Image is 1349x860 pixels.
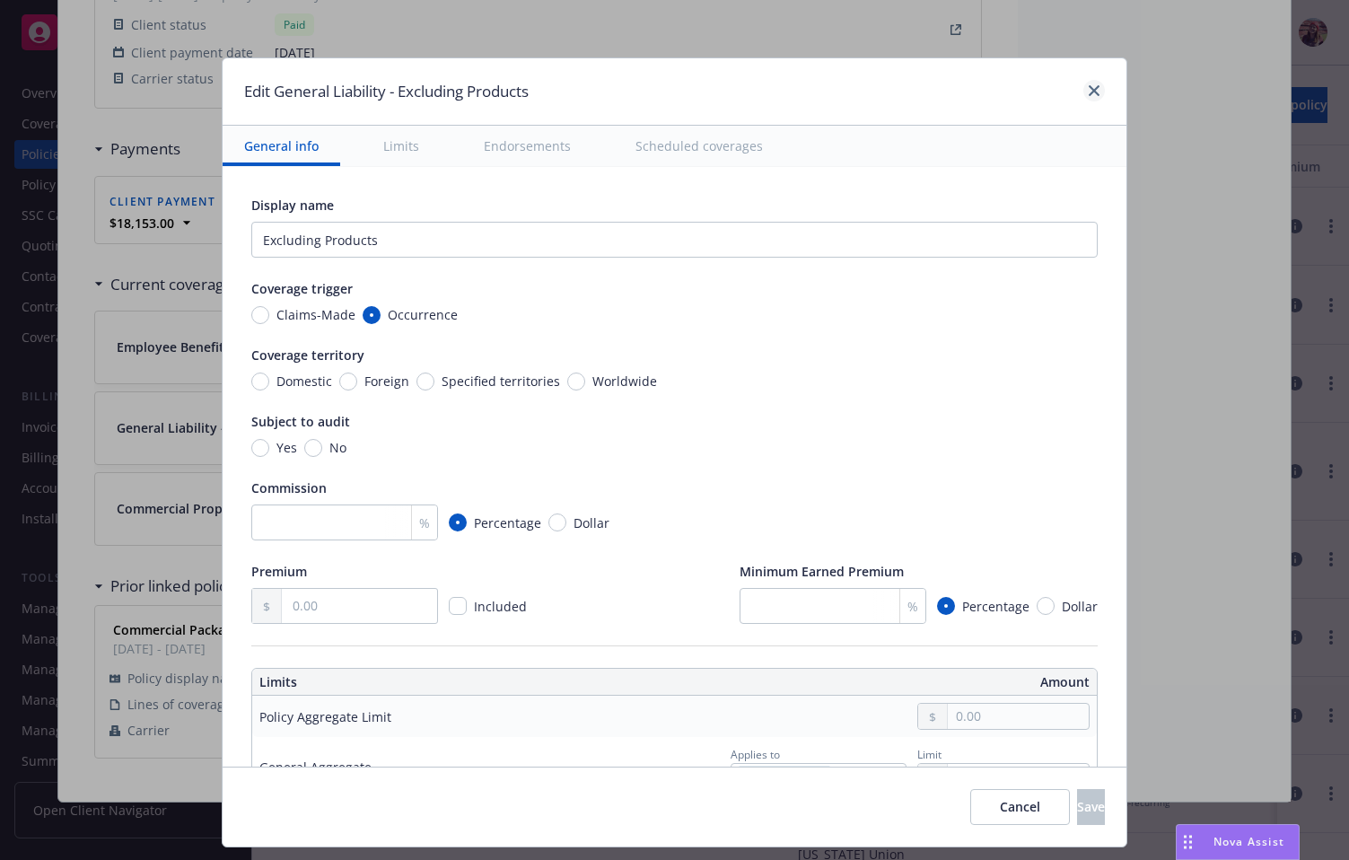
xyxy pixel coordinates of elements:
[251,280,353,297] span: Coverage trigger
[731,747,780,762] span: Applies to
[251,373,269,391] input: Domestic
[907,597,918,616] span: %
[442,372,560,391] span: Specified territories
[259,758,372,777] div: General Aggregate
[474,598,527,615] span: Included
[276,372,332,391] span: Domestic
[937,597,955,615] input: Percentage
[683,669,1097,696] th: Amount
[592,372,657,391] span: Worldwide
[1176,824,1300,860] button: Nova Assist
[223,126,340,166] button: General info
[416,373,434,391] input: Specified territories
[917,747,942,762] span: Limit
[251,306,269,324] input: Claims-Made
[614,126,784,166] button: Scheduled coverages
[251,413,350,430] span: Subject to audit
[462,126,592,166] button: Endorsements
[962,597,1029,616] span: Percentage
[251,563,307,580] span: Premium
[1177,825,1199,859] div: Drag to move
[567,373,585,391] input: Worldwide
[970,789,1070,825] button: Cancel
[304,439,322,457] input: No
[1000,798,1040,815] span: Cancel
[252,669,590,696] th: Limits
[809,766,830,787] div: Remove [object Object]
[740,563,904,580] span: Minimum Earned Premium
[362,126,441,166] button: Limits
[388,305,458,324] span: Occurrence
[548,513,566,531] input: Dollar
[276,305,355,324] span: Claims-Made
[364,372,409,391] span: Foreign
[449,513,467,531] input: Percentage
[251,197,334,214] span: Display name
[282,589,437,623] input: 0.00
[474,513,541,532] span: Percentage
[419,513,430,532] span: %
[948,704,1089,729] input: 0.00
[244,80,529,103] h1: Edit General Liability - Excluding Products
[251,439,269,457] input: Yes
[948,764,1089,789] input: 0.00
[339,373,357,391] input: Foreign
[259,707,391,726] div: Policy Aggregate Limit
[363,306,381,324] input: Occurrence
[329,438,346,457] span: No
[1213,834,1284,849] span: Nova Assist
[848,766,870,787] a: close
[251,347,364,364] span: Coverage territory
[276,438,297,457] span: Yes
[251,479,327,496] span: Commission
[574,513,609,532] span: Dollar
